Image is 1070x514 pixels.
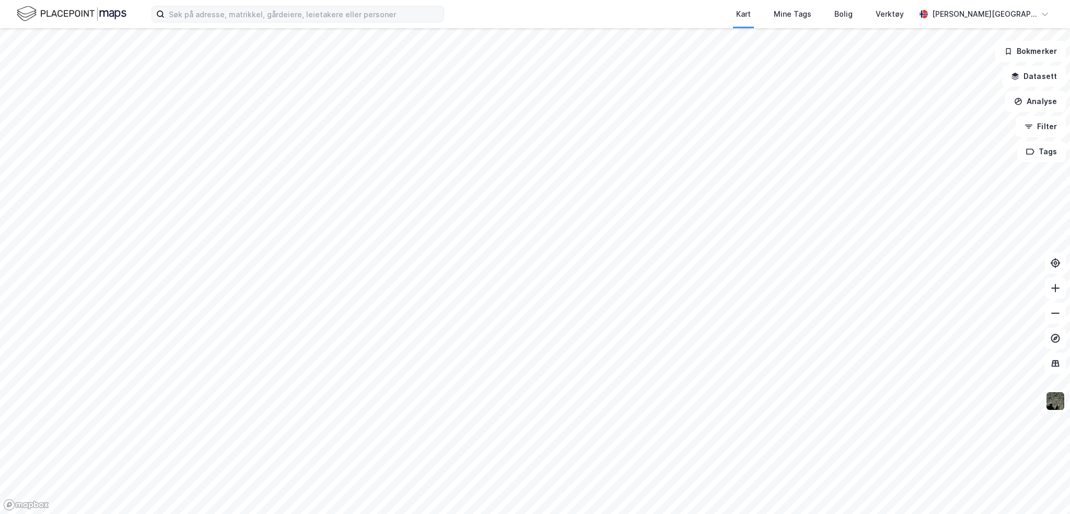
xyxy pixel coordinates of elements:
div: [PERSON_NAME][GEOGRAPHIC_DATA] [932,8,1037,20]
div: Verktøy [876,8,904,20]
div: Kontrollprogram for chat [1018,464,1070,514]
div: Bolig [834,8,853,20]
div: Mine Tags [774,8,811,20]
iframe: Chat Widget [1018,464,1070,514]
input: Søk på adresse, matrikkel, gårdeiere, leietakere eller personer [165,6,444,22]
div: Kart [736,8,751,20]
img: logo.f888ab2527a4732fd821a326f86c7f29.svg [17,5,126,23]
